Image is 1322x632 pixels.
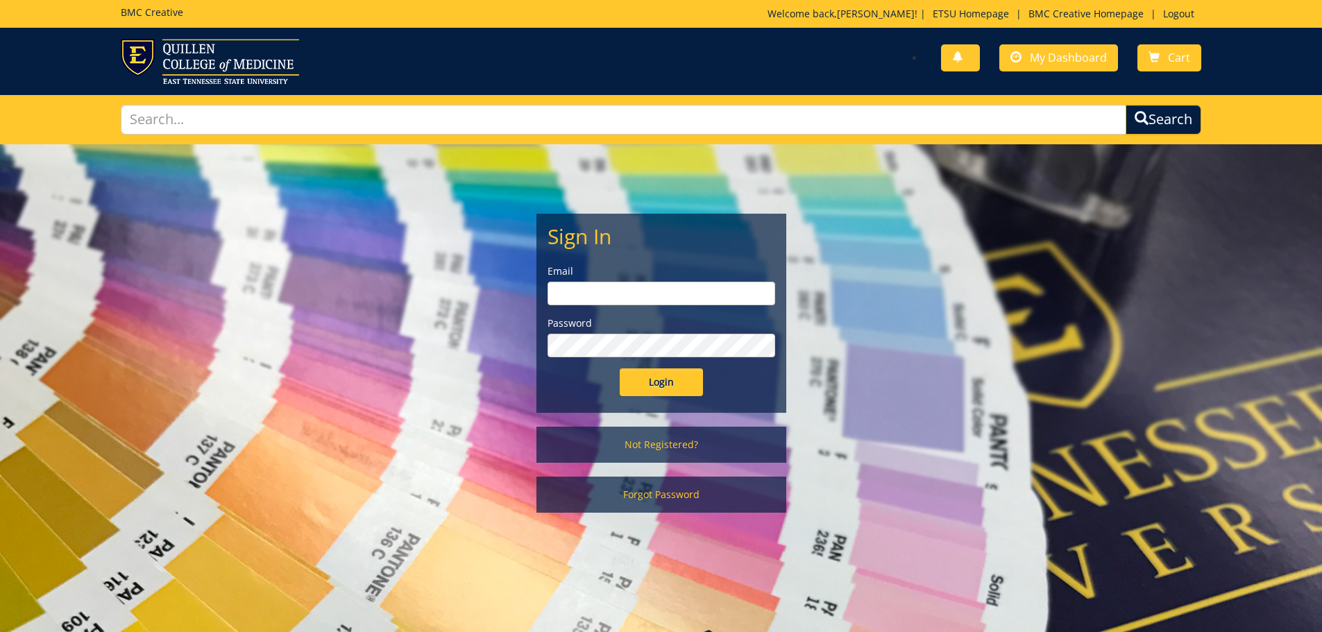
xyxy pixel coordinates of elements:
[121,39,299,84] img: ETSU logo
[121,7,183,17] h5: BMC Creative
[1156,7,1201,20] a: Logout
[837,7,915,20] a: [PERSON_NAME]
[1030,50,1107,65] span: My Dashboard
[548,264,775,278] label: Email
[121,105,1127,135] input: Search...
[926,7,1016,20] a: ETSU Homepage
[548,225,775,248] h2: Sign In
[536,477,786,513] a: Forgot Password
[1168,50,1190,65] span: Cart
[1137,44,1201,71] a: Cart
[1022,7,1151,20] a: BMC Creative Homepage
[1126,105,1201,135] button: Search
[999,44,1118,71] a: My Dashboard
[620,368,703,396] input: Login
[548,316,775,330] label: Password
[536,427,786,463] a: Not Registered?
[768,7,1201,21] p: Welcome back, ! | | |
